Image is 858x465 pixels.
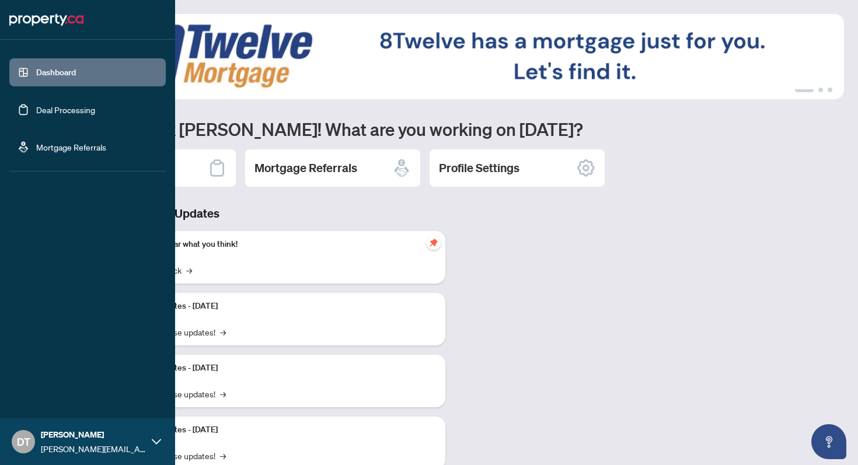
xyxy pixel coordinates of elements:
[123,300,436,313] p: Platform Updates - [DATE]
[36,142,106,152] a: Mortgage Referrals
[220,326,226,338] span: →
[41,442,146,455] span: [PERSON_NAME][EMAIL_ADDRESS][DOMAIN_NAME]
[254,160,357,176] h2: Mortgage Referrals
[36,67,76,78] a: Dashboard
[123,238,436,251] p: We want to hear what you think!
[427,236,441,250] span: pushpin
[123,424,436,436] p: Platform Updates - [DATE]
[795,88,814,92] button: 1
[36,104,95,115] a: Deal Processing
[828,88,832,92] button: 3
[61,205,445,222] h3: Brokerage & Industry Updates
[811,424,846,459] button: Open asap
[186,264,192,277] span: →
[61,118,844,140] h1: Welcome back [PERSON_NAME]! What are you working on [DATE]?
[818,88,823,92] button: 2
[220,449,226,462] span: →
[220,387,226,400] span: →
[41,428,146,441] span: [PERSON_NAME]
[61,14,844,99] img: Slide 0
[439,160,519,176] h2: Profile Settings
[17,433,30,450] span: DT
[9,11,83,29] img: logo
[123,362,436,375] p: Platform Updates - [DATE]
